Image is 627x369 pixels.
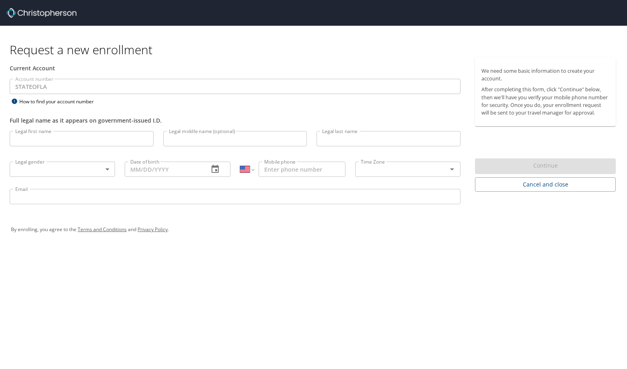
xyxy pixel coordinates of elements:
[138,226,168,233] a: Privacy Policy
[10,64,460,72] div: Current Account
[125,162,202,177] input: MM/DD/YYYY
[10,162,115,177] div: ​
[6,8,76,18] img: cbt logo
[446,164,458,175] button: Open
[259,162,345,177] input: Enter phone number
[10,116,460,125] div: Full legal name as it appears on government-issued I.D.
[78,226,127,233] a: Terms and Conditions
[481,67,609,82] p: We need some basic information to create your account.
[475,177,616,192] button: Cancel and close
[10,96,110,107] div: How to find your account number
[481,180,609,190] span: Cancel and close
[10,42,622,57] h1: Request a new enrollment
[481,86,609,117] p: After completing this form, click "Continue" below, then we'll have you verify your mobile phone ...
[11,219,616,240] div: By enrolling, you agree to the and .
